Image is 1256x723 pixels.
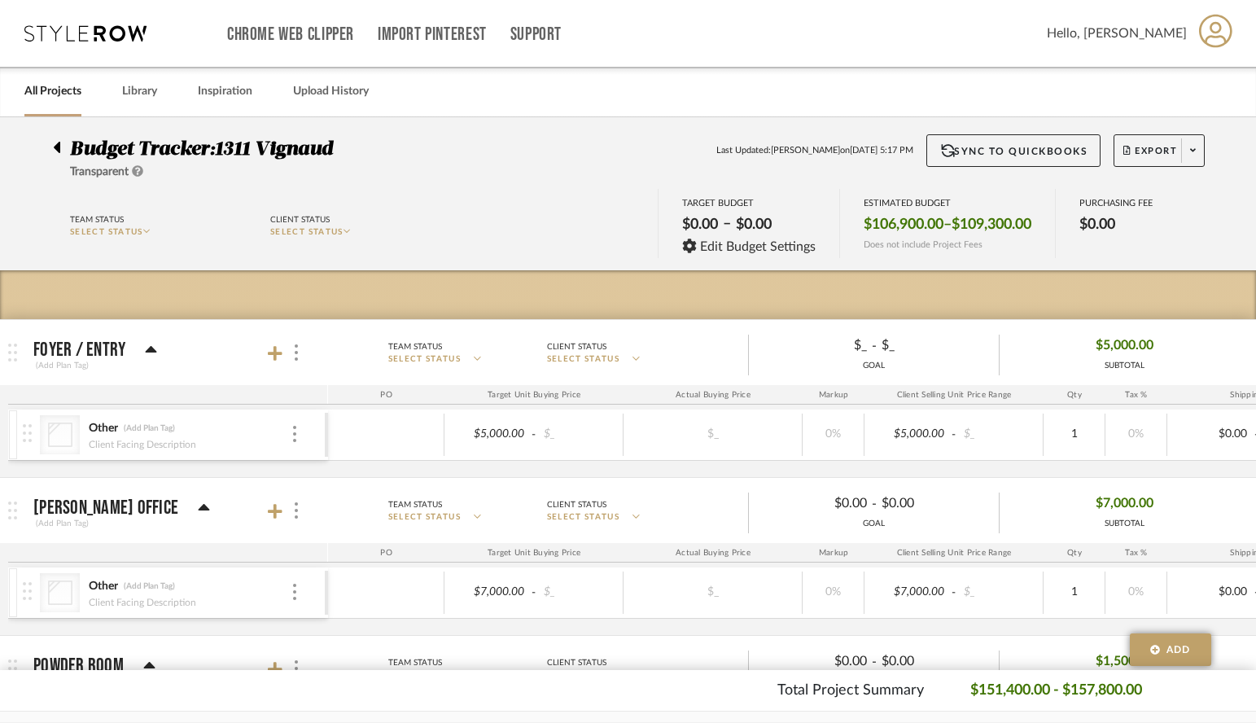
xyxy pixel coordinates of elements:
div: Client Status [547,340,606,354]
div: Client Facing Description [88,436,197,453]
img: 3dots-v.svg [295,502,298,519]
div: $_ [668,581,758,604]
div: (Add Plan Tag) [33,516,91,531]
span: - [949,585,959,601]
a: Chrome Web Clipper [227,28,354,42]
div: $_ [539,581,619,604]
span: - [872,336,877,356]
span: Budget Tracker: [70,139,215,159]
div: Target Unit Buying Price [444,385,624,405]
span: $7,000.00 [1096,491,1153,516]
span: - [529,585,539,601]
p: Total Project Summary [777,680,924,702]
div: Actual Buying Price [624,543,803,563]
div: PO [328,543,444,563]
span: $109,300.00 [952,216,1031,234]
span: – [943,216,952,234]
span: Does not include Project Fees [864,239,982,250]
div: Markup [803,385,864,405]
div: $0.00 [677,211,723,239]
span: $1,500.00 [1096,649,1153,674]
div: $7,000.00 [869,581,949,604]
p: $151,400.00 - $157,800.00 [970,680,1142,702]
div: Client Status [270,213,330,227]
div: $0.00 [877,649,986,674]
img: 3dots-v.svg [295,344,298,361]
div: Qty [1044,543,1105,563]
img: 3dots-v.svg [293,426,296,442]
button: Add [1130,633,1211,666]
span: SELECT STATUS [388,669,462,681]
div: Client Status [547,497,606,512]
div: Team Status [388,655,442,670]
span: SELECT STATUS [547,511,620,524]
div: $_ [877,333,986,358]
div: PURCHASING FEE [1079,198,1153,208]
div: Other [88,421,119,436]
a: Upload History [293,81,369,103]
a: Support [510,28,562,42]
div: Foyer / Entry(Add Plan Tag)Team StatusSELECT STATUSClient StatusSELECT STATUS$_-$_GOAL$5,000.00SU... [8,385,1256,477]
div: ESTIMATED BUDGET [864,198,1031,208]
div: 0% [807,423,859,446]
div: 0% [807,581,859,604]
button: Export [1114,134,1205,167]
img: vertical-grip.svg [23,582,32,600]
img: grip.svg [8,659,17,677]
div: SUBTOTAL [1096,360,1153,372]
span: Export [1123,145,1177,169]
span: SELECT STATUS [270,228,344,236]
span: - [529,427,539,443]
div: SUBTOTAL [1096,518,1153,530]
div: Target Unit Buying Price [444,543,624,563]
div: Client Status [547,655,606,670]
div: 0% [1110,423,1162,446]
div: Tax % [1105,385,1167,405]
div: $0.00 [877,491,986,516]
p: [PERSON_NAME] Office [33,498,178,518]
div: GOAL [749,360,999,372]
div: $0.00 [731,211,777,239]
div: Actual Buying Price [624,385,803,405]
span: $5,000.00 [1096,333,1153,358]
div: Client Facing Description [88,594,197,611]
div: $0.00 [1172,581,1252,604]
div: [PERSON_NAME] Office(Add Plan Tag)Team StatusSELECT STATUSClient StatusSELECT STATUS$0.00-$0.00GO... [8,543,1256,635]
span: SELECT STATUS [547,353,620,366]
div: $5,000.00 [869,423,949,446]
div: $0.00 [1172,423,1252,446]
a: All Projects [24,81,81,103]
div: PO [328,385,444,405]
span: 1311 Vignaud [215,139,333,159]
div: $0.00 [763,491,872,516]
span: SELECT STATUS [388,511,462,524]
span: on [840,144,850,158]
div: Client Selling Unit Price Range [864,543,1044,563]
div: Team Status [388,497,442,512]
div: $5,000.00 [449,423,529,446]
div: Tax % [1105,543,1167,563]
img: grip.svg [8,502,17,519]
div: $_ [539,423,619,446]
span: - [872,652,877,672]
a: Inspiration [198,81,252,103]
span: Last Updated: [716,144,771,158]
div: $_ [763,333,872,358]
div: $_ [959,581,1039,604]
div: $0.00 [763,649,872,674]
a: Library [122,81,157,103]
div: Client Selling Unit Price Range [864,385,1044,405]
span: - [949,427,959,443]
span: SELECT STATUS [547,669,620,681]
div: 1 [1048,423,1100,446]
div: $_ [959,423,1039,446]
img: grip.svg [8,344,17,361]
div: 1 [1048,581,1100,604]
div: Team Status [70,213,124,227]
span: [PERSON_NAME] [771,144,840,158]
span: - [872,494,877,514]
span: – [723,215,731,239]
div: (Add Plan Tag) [123,581,176,592]
span: $0.00 [1079,216,1115,234]
img: 3dots-v.svg [293,584,296,600]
